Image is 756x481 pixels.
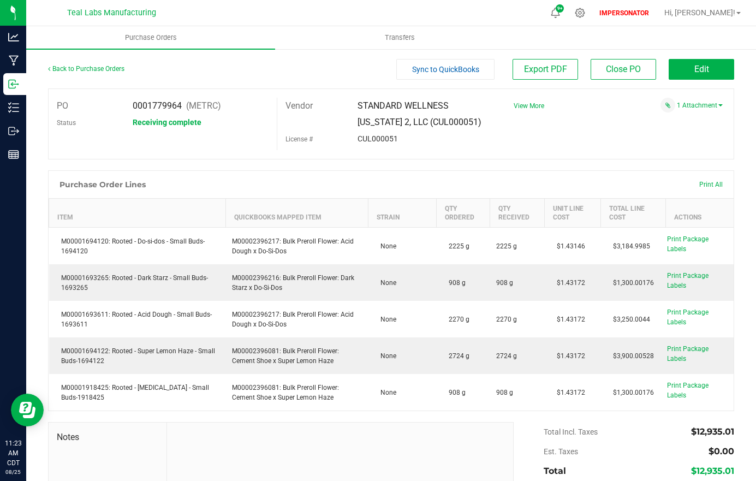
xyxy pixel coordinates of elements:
[67,8,156,17] span: Teal Labs Manufacturing
[375,352,396,360] span: None
[691,426,734,437] span: $12,935.01
[56,273,219,293] div: M00001693265: Rooted - Dark Starz - Small Buds-1693265
[608,242,650,250] span: $3,184.9985
[443,242,469,250] span: 2225 g
[358,134,398,143] span: CUL000051
[667,345,709,363] span: Print Package Labels
[48,65,124,73] a: Back to Purchase Orders
[551,279,585,287] span: $1.43172
[358,100,481,127] span: STANDARD WELLNESS [US_STATE] 2, LLC (CUL000051)
[544,466,566,476] span: Total
[608,279,654,287] span: $1,300.00176
[664,8,735,17] span: Hi, [PERSON_NAME]!
[545,199,601,228] th: Unit Line Cost
[667,382,709,399] span: Print Package Labels
[667,235,709,253] span: Print Package Labels
[490,199,544,228] th: Qty Received
[667,272,709,289] span: Print Package Labels
[551,389,585,396] span: $1.43172
[375,316,396,323] span: None
[275,26,524,49] a: Transfers
[8,32,19,43] inline-svg: Analytics
[225,301,368,337] td: M00002396217: Bulk Preroll Flower: Acid Dough x Do-Si-Dos
[524,64,567,74] span: Export PDF
[557,7,562,11] span: 9+
[608,352,654,360] span: $3,900.00528
[660,98,675,112] span: Attach a document
[57,115,76,131] label: Status
[8,126,19,136] inline-svg: Outbound
[59,180,146,189] h1: Purchase Order Lines
[667,308,709,326] span: Print Package Labels
[186,100,221,111] span: (METRC)
[11,394,44,426] iframe: Resource center
[56,383,219,402] div: M00001918425: Rooted - [MEDICAL_DATA] - Small Buds-1918425
[375,279,396,287] span: None
[49,199,226,228] th: Item
[496,351,517,361] span: 2724 g
[26,26,275,49] a: Purchase Orders
[57,431,158,444] span: Notes
[443,316,469,323] span: 2270 g
[595,8,653,18] p: IMPERSONATOR
[544,427,598,436] span: Total Incl. Taxes
[133,118,201,127] span: Receiving complete
[601,199,666,228] th: Total Line Cost
[57,98,68,114] label: PO
[551,352,585,360] span: $1.43172
[225,374,368,411] td: M00002396081: Bulk Preroll Flower: Cement Shoe x Super Lemon Haze
[691,466,734,476] span: $12,935.01
[225,337,368,374] td: M00002396081: Bulk Preroll Flower: Cement Shoe x Super Lemon Haze
[285,98,313,114] label: Vendor
[8,149,19,160] inline-svg: Reports
[443,352,469,360] span: 2724 g
[669,59,734,80] button: Edit
[606,64,641,74] span: Close PO
[285,131,313,147] label: License #
[514,102,544,110] a: View More
[665,199,734,228] th: Actions
[8,79,19,90] inline-svg: Inbound
[370,33,430,43] span: Transfers
[709,446,734,456] span: $0.00
[225,264,368,301] td: M00002396216: Bulk Preroll Flower: Dark Starz x Do-Si-Dos
[694,64,709,74] span: Edit
[225,228,368,265] td: M00002396217: Bulk Preroll Flower: Acid Dough x Do-Si-Dos
[699,181,723,188] span: Print All
[573,8,587,18] div: Manage settings
[56,236,219,256] div: M00001694120: Rooted - Do-si-dos - Small Buds-1694120
[8,55,19,66] inline-svg: Manufacturing
[110,33,192,43] span: Purchase Orders
[608,389,654,396] span: $1,300.00176
[5,438,21,468] p: 11:23 AM CDT
[591,59,656,80] button: Close PO
[5,468,21,476] p: 08/25
[375,389,396,396] span: None
[551,242,585,250] span: $1.43146
[396,59,495,80] button: Sync to QuickBooks
[544,447,578,456] span: Est. Taxes
[133,100,182,111] span: 0001779964
[443,279,466,287] span: 908 g
[496,314,517,324] span: 2270 g
[56,310,219,329] div: M00001693611: Rooted - Acid Dough - Small Buds-1693611
[496,241,517,251] span: 2225 g
[56,346,219,366] div: M00001694122: Rooted - Super Lemon Haze - Small Buds-1694122
[551,316,585,323] span: $1.43172
[225,199,368,228] th: QuickBooks Mapped Item
[513,59,578,80] button: Export PDF
[368,199,437,228] th: Strain
[443,389,466,396] span: 908 g
[8,102,19,113] inline-svg: Inventory
[496,278,513,288] span: 908 g
[375,242,396,250] span: None
[412,65,479,74] span: Sync to QuickBooks
[608,316,650,323] span: $3,250.0044
[496,388,513,397] span: 908 g
[437,199,490,228] th: Qty Ordered
[677,102,723,109] a: 1 Attachment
